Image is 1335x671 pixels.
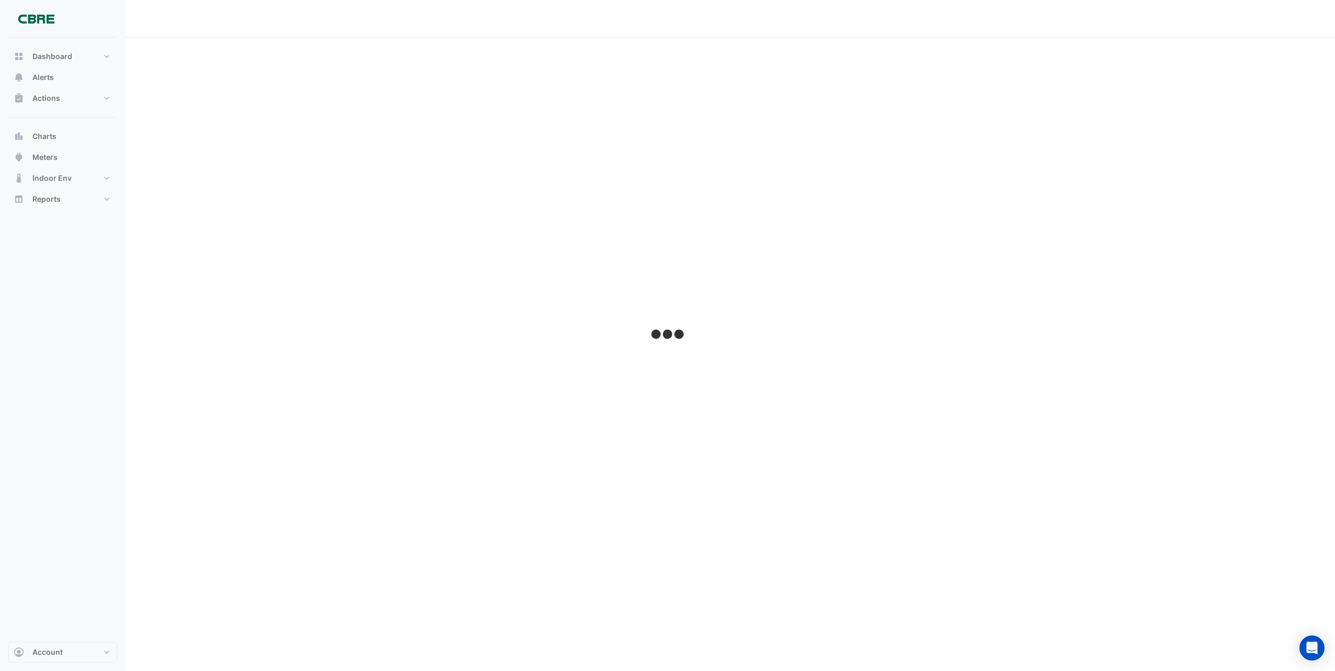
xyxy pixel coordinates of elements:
[8,168,117,189] button: Indoor Env
[14,93,24,103] app-icon: Actions
[8,46,117,67] button: Dashboard
[8,88,117,109] button: Actions
[32,131,56,142] span: Charts
[32,152,58,163] span: Meters
[14,152,24,163] app-icon: Meters
[32,72,54,83] span: Alerts
[14,194,24,204] app-icon: Reports
[14,51,24,62] app-icon: Dashboard
[32,647,63,657] span: Account
[32,194,61,204] span: Reports
[14,173,24,183] app-icon: Indoor Env
[32,173,72,183] span: Indoor Env
[32,51,72,62] span: Dashboard
[32,93,60,103] span: Actions
[8,126,117,147] button: Charts
[8,67,117,88] button: Alerts
[14,72,24,83] app-icon: Alerts
[1299,635,1325,661] div: Open Intercom Messenger
[8,147,117,168] button: Meters
[8,189,117,210] button: Reports
[14,131,24,142] app-icon: Charts
[13,8,60,29] img: Company Logo
[8,642,117,663] button: Account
